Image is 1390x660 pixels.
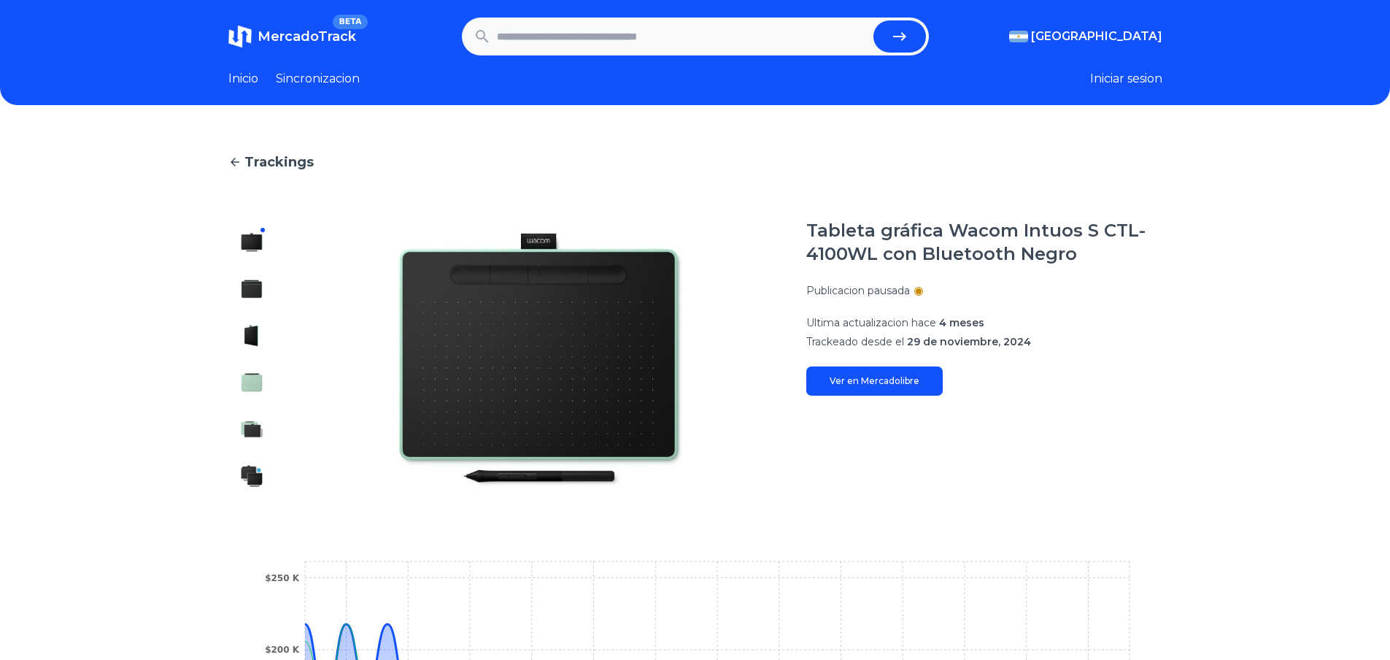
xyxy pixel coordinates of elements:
span: Ultima actualizacion hace [806,316,936,329]
button: Iniciar sesion [1090,70,1162,88]
span: 4 meses [939,316,984,329]
img: Tableta gráfica Wacom Intuos S CTL-4100WL con Bluetooth Negro [240,418,263,441]
a: Trackings [228,152,1162,172]
img: Tableta gráfica Wacom Intuos S CTL-4100WL con Bluetooth Negro [240,324,263,348]
a: Sincronizacion [276,70,360,88]
img: Tableta gráfica Wacom Intuos S CTL-4100WL con Bluetooth Negro [240,231,263,254]
img: Tableta gráfica Wacom Intuos S CTL-4100WL con Bluetooth Negro [240,371,263,394]
a: MercadoTrackBETA [228,25,356,48]
p: Publicacion pausada [806,283,910,298]
a: Ver en Mercadolibre [806,367,943,396]
span: [GEOGRAPHIC_DATA] [1031,28,1162,45]
img: Tableta gráfica Wacom Intuos S CTL-4100WL con Bluetooth Negro [304,219,777,499]
h1: Tableta gráfica Wacom Intuos S CTL-4100WL con Bluetooth Negro [806,219,1162,266]
a: Inicio [228,70,258,88]
tspan: $250 K [265,573,300,583]
img: MercadoTrack [228,25,252,48]
span: MercadoTrack [258,28,356,45]
img: Tableta gráfica Wacom Intuos S CTL-4100WL con Bluetooth Negro [240,277,263,301]
span: Trackeado desde el [806,335,904,348]
span: 29 de noviembre, 2024 [907,335,1031,348]
span: BETA [333,15,367,29]
span: Trackings [244,152,314,172]
img: Tableta gráfica Wacom Intuos S CTL-4100WL con Bluetooth Negro [240,464,263,488]
tspan: $200 K [265,645,300,655]
button: [GEOGRAPHIC_DATA] [1009,28,1162,45]
img: Argentina [1009,31,1028,42]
